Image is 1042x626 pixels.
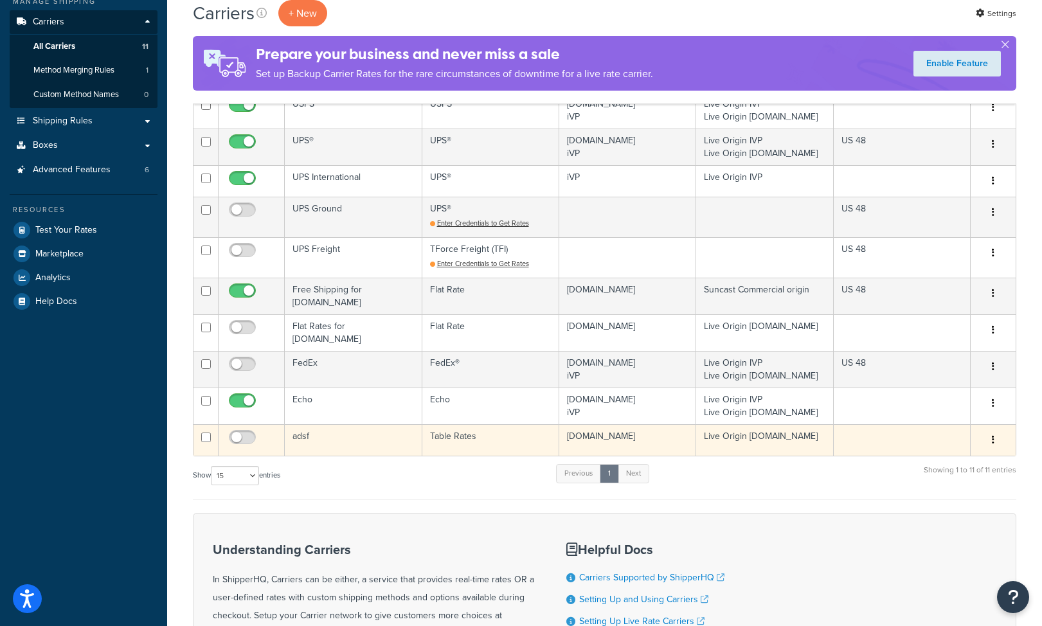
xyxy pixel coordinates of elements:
[559,278,696,314] td: [DOMAIN_NAME]
[10,83,157,107] li: Custom Method Names
[696,278,833,314] td: Suncast Commercial origin
[600,464,619,483] a: 1
[285,278,422,314] td: Free Shipping for [DOMAIN_NAME]
[566,542,734,557] h3: Helpful Docs
[422,197,559,237] td: UPS®
[618,464,649,483] a: Next
[422,237,559,278] td: TForce Freight (TFI)
[10,266,157,289] a: Analytics
[33,17,64,28] span: Carriers
[422,129,559,165] td: UPS®
[559,314,696,351] td: [DOMAIN_NAME]
[913,51,1001,76] a: Enable Feature
[10,58,157,82] a: Method Merging Rules 1
[834,129,971,165] td: US 48
[256,65,653,83] p: Set up Backup Carrier Rates for the rare circumstances of downtime for a live rate carrier.
[33,89,119,100] span: Custom Method Names
[211,466,259,485] select: Showentries
[285,314,422,351] td: Flat Rates for [DOMAIN_NAME]
[10,242,157,265] a: Marketplace
[997,581,1029,613] button: Open Resource Center
[559,388,696,424] td: [DOMAIN_NAME] iVP
[35,249,84,260] span: Marketplace
[430,258,529,269] a: Enter Credentials to Get Rates
[696,388,833,424] td: Live Origin IVP Live Origin [DOMAIN_NAME]
[10,10,157,34] a: Carriers
[33,140,58,151] span: Boxes
[10,58,157,82] li: Method Merging Rules
[10,290,157,313] a: Help Docs
[422,351,559,388] td: FedEx®
[35,225,97,236] span: Test Your Rates
[285,424,422,456] td: adsf
[146,65,148,76] span: 1
[10,109,157,133] a: Shipping Rules
[437,218,529,228] span: Enter Credentials to Get Rates
[285,129,422,165] td: UPS®
[422,314,559,351] td: Flat Rate
[33,165,111,175] span: Advanced Features
[213,542,534,557] h3: Understanding Carriers
[285,388,422,424] td: Echo
[696,165,833,197] td: Live Origin IVP
[696,92,833,129] td: Live Origin IVP Live Origin [DOMAIN_NAME]
[834,278,971,314] td: US 48
[193,1,255,26] h1: Carriers
[10,158,157,182] li: Advanced Features
[834,237,971,278] td: US 48
[10,10,157,108] li: Carriers
[285,351,422,388] td: FedEx
[33,65,114,76] span: Method Merging Rules
[142,41,148,52] span: 11
[285,165,422,197] td: UPS International
[422,424,559,456] td: Table Rates
[285,237,422,278] td: UPS Freight
[256,44,653,65] h4: Prepare your business and never miss a sale
[430,218,529,228] a: Enter Credentials to Get Rates
[422,278,559,314] td: Flat Rate
[193,466,280,485] label: Show entries
[834,351,971,388] td: US 48
[422,165,559,197] td: UPS®
[145,165,149,175] span: 6
[834,197,971,237] td: US 48
[422,92,559,129] td: USPS
[33,41,75,52] span: All Carriers
[10,219,157,242] a: Test Your Rates
[579,571,724,584] a: Carriers Supported by ShipperHQ
[35,296,77,307] span: Help Docs
[35,273,71,283] span: Analytics
[696,424,833,456] td: Live Origin [DOMAIN_NAME]
[696,314,833,351] td: Live Origin [DOMAIN_NAME]
[559,351,696,388] td: [DOMAIN_NAME] iVP
[10,134,157,157] a: Boxes
[10,158,157,182] a: Advanced Features 6
[696,351,833,388] td: Live Origin IVP Live Origin [DOMAIN_NAME]
[285,197,422,237] td: UPS Ground
[924,463,1016,490] div: Showing 1 to 11 of 11 entries
[696,129,833,165] td: Live Origin IVP Live Origin [DOMAIN_NAME]
[10,35,157,58] li: All Carriers
[556,464,601,483] a: Previous
[559,165,696,197] td: iVP
[285,92,422,129] td: USPS
[559,424,696,456] td: [DOMAIN_NAME]
[559,129,696,165] td: [DOMAIN_NAME] iVP
[10,35,157,58] a: All Carriers 11
[193,36,256,91] img: ad-rules-rateshop-fe6ec290ccb7230408bd80ed9643f0289d75e0ffd9eb532fc0e269fcd187b520.png
[10,83,157,107] a: Custom Method Names 0
[437,258,529,269] span: Enter Credentials to Get Rates
[579,593,708,606] a: Setting Up and Using Carriers
[559,92,696,129] td: [DOMAIN_NAME] iVP
[33,116,93,127] span: Shipping Rules
[422,388,559,424] td: Echo
[144,89,148,100] span: 0
[976,4,1016,22] a: Settings
[10,204,157,215] div: Resources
